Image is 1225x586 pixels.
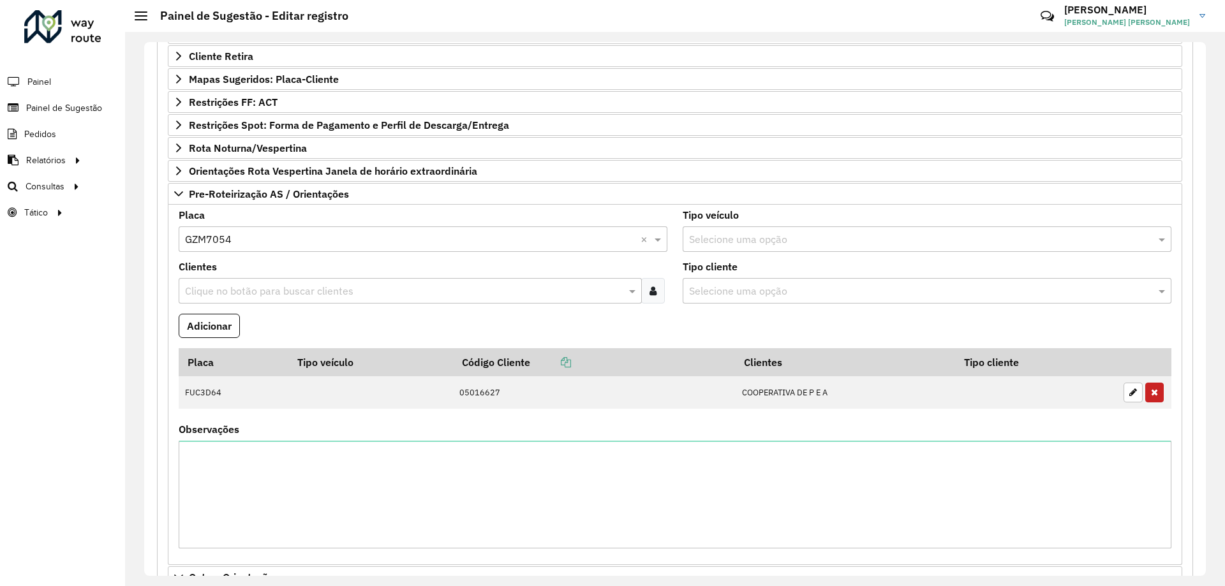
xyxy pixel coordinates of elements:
[179,207,205,223] label: Placa
[179,314,240,338] button: Adicionar
[1064,4,1190,16] h3: [PERSON_NAME]
[189,189,349,199] span: Pre-Roteirização AS / Orientações
[168,91,1182,113] a: Restrições FF: ACT
[641,231,651,247] span: Clear all
[189,74,339,84] span: Mapas Sugeridos: Placa-Cliente
[956,348,1117,376] th: Tipo cliente
[168,45,1182,67] a: Cliente Retira
[26,154,66,167] span: Relatórios
[168,205,1182,566] div: Pre-Roteirização AS / Orientações
[189,97,278,107] span: Restrições FF: ACT
[26,180,64,193] span: Consultas
[27,75,51,89] span: Painel
[168,160,1182,182] a: Orientações Rota Vespertina Janela de horário extraordinária
[179,376,289,409] td: FUC3D64
[1034,3,1061,30] a: Contato Rápido
[179,259,217,274] label: Clientes
[168,68,1182,90] a: Mapas Sugeridos: Placa-Cliente
[189,572,279,582] span: Outras Orientações
[1064,17,1190,28] span: [PERSON_NAME] [PERSON_NAME]
[179,348,289,376] th: Placa
[735,376,955,409] td: COOPERATIVA DE P E A
[24,128,56,141] span: Pedidos
[168,183,1182,205] a: Pre-Roteirização AS / Orientações
[168,137,1182,159] a: Rota Noturna/Vespertina
[683,207,739,223] label: Tipo veículo
[168,114,1182,136] a: Restrições Spot: Forma de Pagamento e Perfil de Descarga/Entrega
[289,348,453,376] th: Tipo veículo
[189,120,509,130] span: Restrições Spot: Forma de Pagamento e Perfil de Descarga/Entrega
[453,376,735,409] td: 05016627
[24,206,48,219] span: Tático
[179,421,239,437] label: Observações
[189,166,477,176] span: Orientações Rota Vespertina Janela de horário extraordinária
[453,348,735,376] th: Código Cliente
[683,259,738,274] label: Tipo cliente
[530,356,571,369] a: Copiar
[189,51,253,61] span: Cliente Retira
[26,101,102,115] span: Painel de Sugestão
[147,9,348,23] h2: Painel de Sugestão - Editar registro
[735,348,955,376] th: Clientes
[189,143,307,153] span: Rota Noturna/Vespertina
